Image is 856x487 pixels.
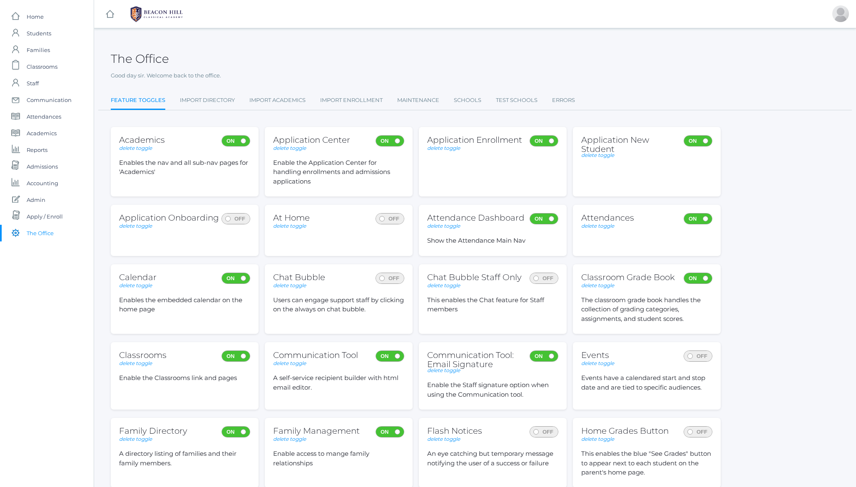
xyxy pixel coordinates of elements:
p: A directory listing of families and their family members. [119,449,250,468]
a: delete toggle [427,436,460,442]
a: delete toggle [273,436,306,442]
a: delete toggle [581,436,614,442]
p: The classroom grade book handles the collection of grading categories, assignments, and student s... [581,296,712,324]
a: delete toggle [581,152,614,158]
span: Admin [27,191,45,208]
a: delete toggle [273,360,306,366]
a: delete toggle [273,223,306,229]
a: Flash Notices [427,426,482,436]
a: Family Management [273,426,360,436]
p: A self-service recipient builder with html email editor. [273,373,404,392]
p: Users can engage support staff by clicking on the always on chat bubble. [273,296,404,314]
a: Events [581,350,609,360]
span: Communication [27,92,72,108]
a: At Home [273,213,310,223]
span: Staff [27,75,39,92]
a: delete toggle [119,145,152,151]
a: Calendar [119,272,157,282]
a: delete toggle [119,282,152,288]
a: Application Enrollment [427,135,522,145]
p: Good day sir. Welcome back to the office. [111,72,839,80]
span: Academics [27,125,57,142]
a: delete toggle [427,282,460,288]
a: Application Center [273,135,350,145]
p: Enable the Application Center for handling enrollments and admissions applications [273,158,404,186]
a: Feature Toggles [111,92,165,110]
a: delete toggle [581,223,614,229]
span: Attendances [27,108,61,125]
a: Application Onboarding [119,213,219,223]
a: Chat Bubble Staff Only [427,272,522,282]
a: Academics [119,135,165,145]
p: An eye catching but temporary message notifying the user of a success or failure [427,449,558,468]
img: 1_BHCALogos-05.png [125,4,188,25]
a: Home Grades Button [581,426,669,436]
a: Family Directory [119,426,187,436]
a: Errors [552,92,575,109]
a: Import Academics [249,92,306,109]
a: Import Directory [180,92,235,109]
p: Enable the Staff signature option when using the Communication tool. [427,380,558,399]
h2: The Office [111,52,169,65]
div: Jason Roberts [832,5,849,22]
a: Import Enrollment [320,92,383,109]
a: delete toggle [581,360,614,366]
a: Communication Tool [273,350,358,360]
span: Home [27,8,44,25]
a: delete toggle [427,367,460,373]
p: Enables the nav and all sub-nav pages for 'Academics' [119,158,250,177]
p: This enables the Chat feature for Staff members [427,296,558,314]
a: Chat Bubble [273,272,325,282]
a: delete toggle [581,282,614,288]
p: Enables the embedded calendar on the home page [119,296,250,314]
span: The Office [27,225,54,241]
a: Attendance Dashboard [427,213,525,223]
a: delete toggle [427,145,460,151]
span: Classrooms [27,58,57,75]
span: Students [27,25,51,42]
a: delete toggle [427,223,460,229]
a: Schools [454,92,481,109]
a: delete toggle [273,145,306,151]
p: Events have a calendared start and stop date and are tied to specific audiences. [581,373,712,392]
a: Attendances [581,213,634,223]
a: delete toggle [119,223,152,229]
a: delete toggle [119,360,152,366]
p: Enable access to mange family relationships [273,449,404,468]
span: Families [27,42,50,58]
a: delete toggle [273,282,306,288]
a: delete toggle [119,436,152,442]
span: Accounting [27,175,58,191]
a: Classroom Grade Book [581,272,675,282]
a: Maintenance [397,92,439,109]
span: Apply / Enroll [27,208,63,225]
span: Admissions [27,158,58,175]
p: Enable the Classrooms link and pages [119,373,250,383]
span: Reports [27,142,47,158]
p: Show the Attendance Main Nav [427,236,558,246]
a: Application New Student [581,135,649,154]
a: Classrooms [119,350,167,360]
a: Test Schools [496,92,537,109]
a: Communication Tool: Email Signature [427,350,514,369]
p: This enables the blue "See Grades" button to appear next to each student on the parent's home page. [581,449,712,477]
